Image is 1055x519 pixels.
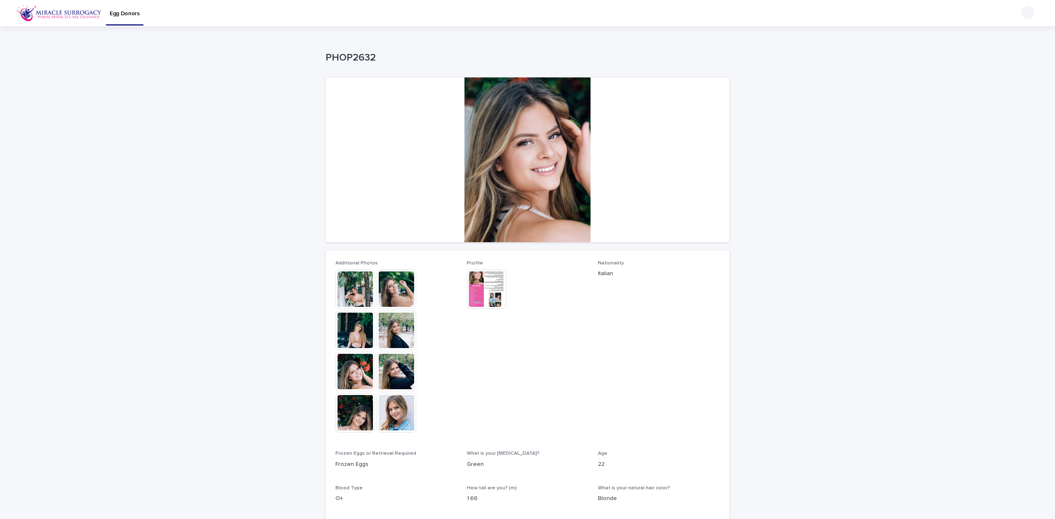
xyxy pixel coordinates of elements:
p: Blonde [598,494,720,503]
span: Profile [467,261,483,266]
p: Frozen Eggs [335,460,457,469]
p: PHOP2632 [326,52,726,64]
p: Italian [598,269,720,278]
span: Frozen Eggs or Retrieval Required [335,451,416,456]
p: O+ [335,494,457,503]
span: Age [598,451,607,456]
span: Blood Type [335,486,363,491]
p: 1.66 [467,494,588,503]
span: Additional Photos [335,261,378,266]
img: OiFFDOGZQuirLhrlO1ag [16,5,102,21]
p: Green [467,460,588,469]
span: Nationality [598,261,624,266]
span: How tall are you? (m) [467,486,517,491]
span: What is your natural hair color? [598,486,670,491]
p: 22 [598,460,720,469]
span: What is your [MEDICAL_DATA]? [467,451,539,456]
